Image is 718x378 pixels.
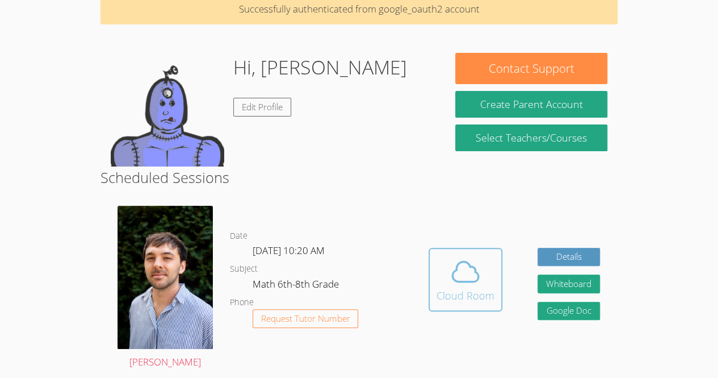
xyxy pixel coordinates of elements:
h2: Scheduled Sessions [100,167,618,188]
button: Cloud Room [429,248,502,311]
dt: Phone [230,296,254,310]
span: [DATE] 10:20 AM [253,244,325,257]
a: Details [538,248,600,267]
button: Whiteboard [538,275,600,293]
a: Select Teachers/Courses [455,124,607,151]
a: [PERSON_NAME] [117,206,213,370]
dd: Math 6th-8th Grade [253,276,341,296]
a: Google Doc [538,302,600,321]
button: Contact Support [455,53,607,84]
div: Cloud Room [436,288,494,304]
span: Request Tutor Number [261,314,350,323]
button: Create Parent Account [455,91,607,118]
dt: Subject [230,262,258,276]
button: Request Tutor Number [253,309,359,328]
img: profile.jpg [117,206,213,349]
a: Edit Profile [233,98,291,117]
img: default.png [111,53,224,167]
dt: Date [230,229,247,243]
h1: Hi, [PERSON_NAME] [233,53,407,82]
